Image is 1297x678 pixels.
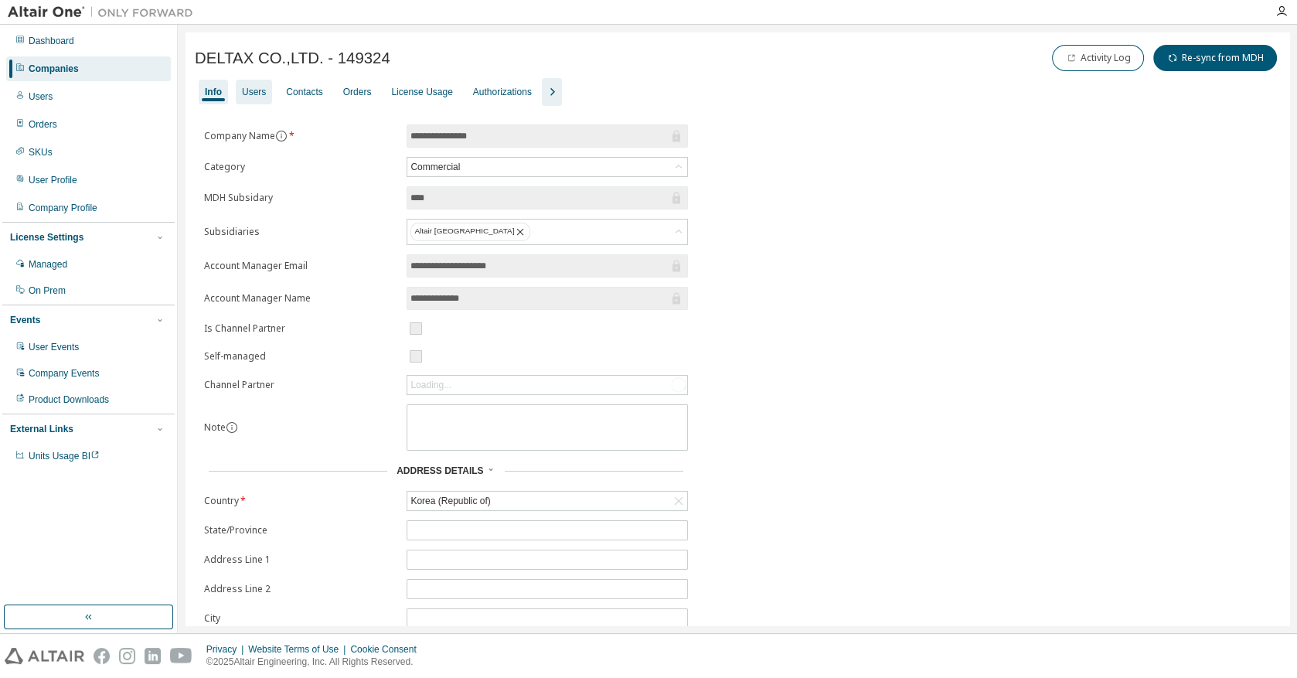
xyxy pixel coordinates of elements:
img: altair_logo.svg [5,648,84,664]
div: Company Profile [29,202,97,214]
div: Product Downloads [29,394,109,406]
div: License Usage [391,86,452,98]
label: City [204,612,397,625]
span: Units Usage BI [29,451,100,462]
label: Subsidiaries [204,226,397,238]
div: Orders [343,86,372,98]
div: Events [10,314,40,326]
div: Orders [29,118,57,131]
div: User Profile [29,174,77,186]
div: Commercial [408,158,462,175]
label: Company Name [204,130,397,142]
div: Company Events [29,367,99,380]
div: License Settings [10,231,83,244]
label: Is Channel Partner [204,322,397,335]
div: Korea (Republic of) [408,492,492,509]
label: Account Manager Email [204,260,397,272]
div: Loading... [407,376,687,394]
label: Note [204,421,226,434]
div: External Links [10,423,73,435]
button: Activity Log [1052,45,1144,71]
div: Users [242,86,266,98]
img: instagram.svg [119,648,135,664]
img: Altair One [8,5,201,20]
label: Self-managed [204,350,397,363]
div: Cookie Consent [350,643,425,656]
div: Dashboard [29,35,74,47]
img: facebook.svg [94,648,110,664]
div: Commercial [407,158,687,176]
label: Account Manager Name [204,292,397,305]
div: Privacy [206,643,248,656]
label: Address Line 1 [204,554,397,566]
label: Channel Partner [204,379,397,391]
div: Users [29,90,53,103]
div: Korea (Republic of) [407,492,687,510]
div: Altair [GEOGRAPHIC_DATA] [410,223,530,241]
div: Loading... [410,379,451,391]
div: Companies [29,63,79,75]
div: Info [205,86,222,98]
div: On Prem [29,284,66,297]
label: Country [204,495,397,507]
span: DELTAX CO.,LTD. - 149324 [195,49,390,67]
label: Category [204,161,397,173]
label: Address Line 2 [204,583,397,595]
label: MDH Subsidary [204,192,397,204]
div: Altair [GEOGRAPHIC_DATA] [407,220,687,244]
img: youtube.svg [170,648,192,664]
button: information [275,130,288,142]
p: © 2025 Altair Engineering, Inc. All Rights Reserved. [206,656,426,669]
div: Contacts [286,86,322,98]
div: Authorizations [473,86,532,98]
label: State/Province [204,524,397,537]
button: Re-sync from MDH [1153,45,1277,71]
div: SKUs [29,146,53,158]
button: information [226,421,238,434]
img: linkedin.svg [145,648,161,664]
span: Address Details [397,465,483,476]
div: Managed [29,258,67,271]
div: Website Terms of Use [248,643,350,656]
div: User Events [29,341,79,353]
